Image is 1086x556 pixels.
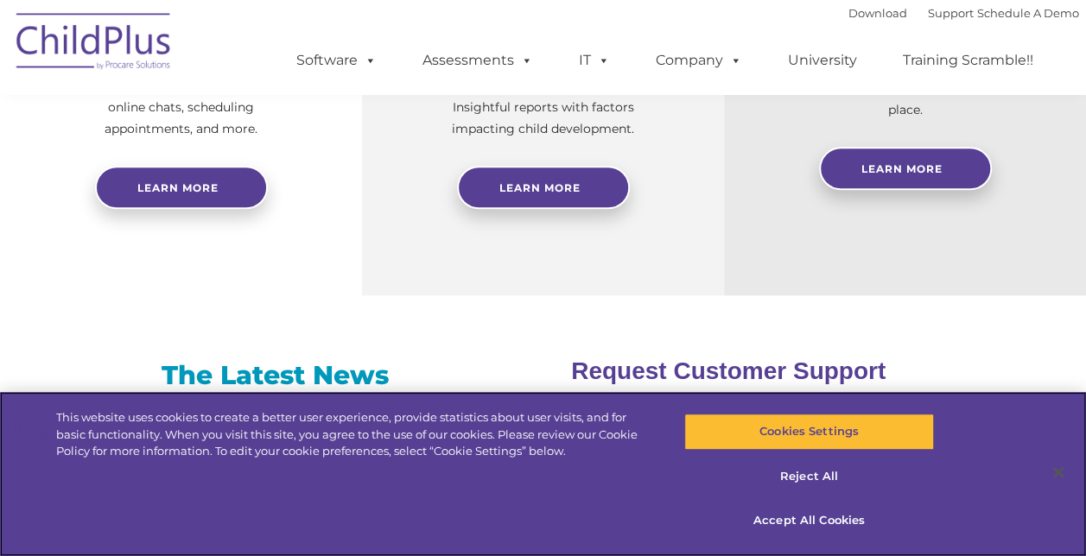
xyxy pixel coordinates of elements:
[499,181,581,194] span: Learn More
[562,43,627,78] a: IT
[457,166,630,209] a: Learn More
[819,147,992,190] a: Learn More
[928,6,974,20] a: Support
[848,6,907,20] a: Download
[240,185,314,198] span: Phone number
[977,6,1079,20] a: Schedule A Demo
[684,414,934,450] button: Cookies Settings
[848,6,1079,20] font: |
[405,43,550,78] a: Assessments
[638,43,759,78] a: Company
[35,358,515,393] h3: The Latest News
[1039,453,1077,491] button: Close
[771,43,874,78] a: University
[240,114,293,127] span: Last name
[8,1,181,87] img: ChildPlus by Procare Solutions
[279,43,394,78] a: Software
[886,43,1051,78] a: Training Scramble!!
[861,162,943,175] span: Learn More
[56,409,651,460] div: This website uses cookies to create a better user experience, provide statistics about user visit...
[95,166,268,209] a: Learn more
[137,181,219,194] span: Learn more
[684,458,934,495] button: Reject All
[684,502,934,539] button: Accept All Cookies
